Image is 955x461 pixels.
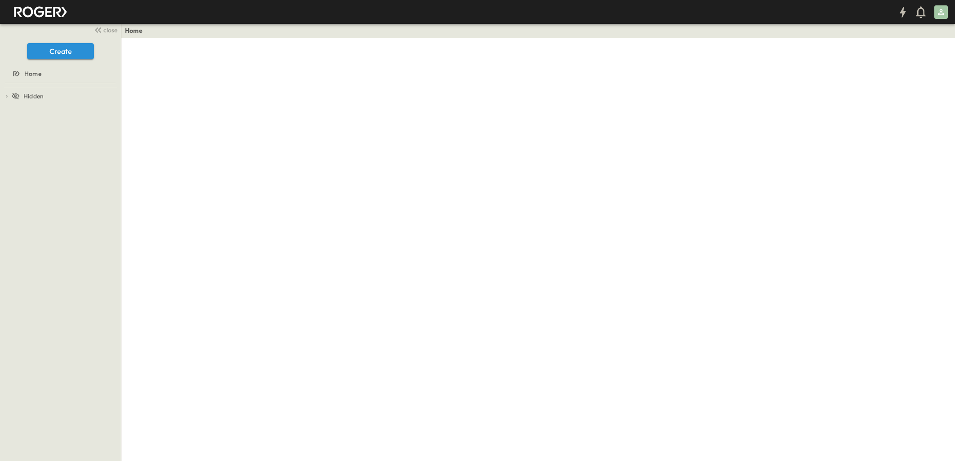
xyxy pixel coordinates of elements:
a: Home [125,26,143,35]
button: Create [27,43,94,59]
span: Hidden [23,92,44,101]
button: close [90,23,119,36]
nav: breadcrumbs [125,26,148,35]
span: close [103,26,117,35]
span: Home [24,69,41,78]
a: Home [2,67,117,80]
